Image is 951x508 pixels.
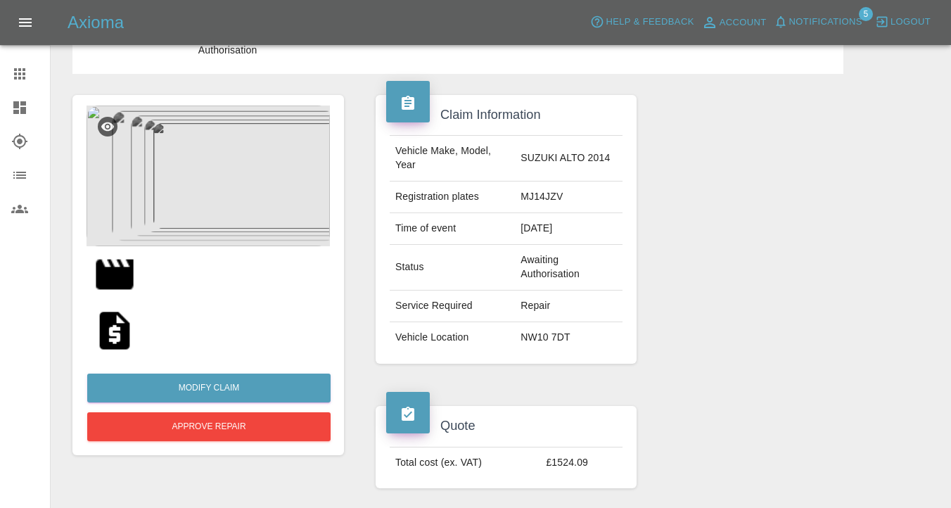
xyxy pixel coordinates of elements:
[87,106,330,246] img: 5c38ded9-1a07-42de-be57-22222331d11c
[386,106,626,125] h4: Claim Information
[789,14,862,30] span: Notifications
[891,14,931,30] span: Logout
[68,11,124,34] h5: Axioma
[587,11,697,33] button: Help & Feedback
[515,182,623,213] td: MJ14JZV
[390,182,515,213] td: Registration plates
[390,447,540,478] td: Total cost (ex. VAT)
[390,213,515,245] td: Time of event
[390,322,515,353] td: Vehicle Location
[720,15,767,31] span: Account
[872,11,934,33] button: Logout
[390,245,515,291] td: Status
[606,14,694,30] span: Help & Feedback
[770,11,866,33] button: Notifications
[390,136,515,182] td: Vehicle Make, Model, Year
[515,136,623,182] td: SUZUKI ALTO 2014
[92,252,137,297] img: 68c94e31784814b9a443ffdb
[515,245,623,291] td: Awaiting Authorisation
[390,291,515,322] td: Service Required
[8,6,42,39] button: Open drawer
[515,291,623,322] td: Repair
[87,412,331,441] button: Approve Repair
[540,447,623,478] td: £1524.09
[92,308,137,353] img: original/ae132c2f-cf58-4f7f-a6f2-4c45ff2023b5
[515,213,623,245] td: [DATE]
[515,322,623,353] td: NW10 7DT
[859,7,873,21] span: 5
[698,11,770,34] a: Account
[87,374,331,402] a: Modify Claim
[386,417,626,436] h4: Quote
